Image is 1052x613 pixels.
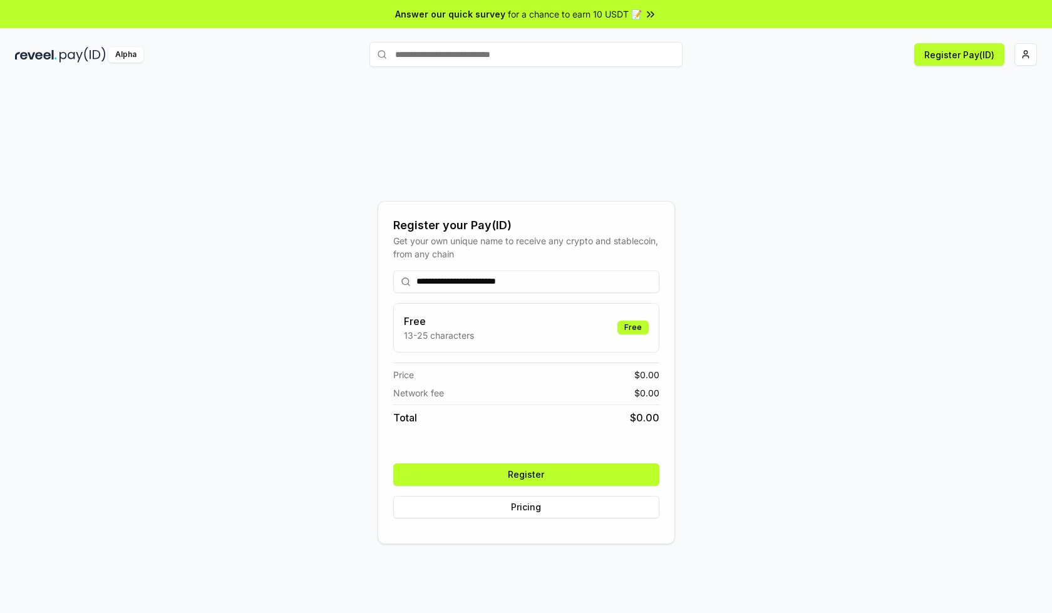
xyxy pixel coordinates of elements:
h3: Free [404,314,474,329]
span: Total [393,410,417,425]
img: pay_id [59,47,106,63]
div: Get your own unique name to receive any crypto and stablecoin, from any chain [393,234,659,260]
button: Pricing [393,496,659,518]
button: Register [393,463,659,486]
img: reveel_dark [15,47,57,63]
button: Register Pay(ID) [914,43,1004,66]
span: for a chance to earn 10 USDT 📝 [508,8,642,21]
span: Answer our quick survey [395,8,505,21]
div: Alpha [108,47,143,63]
span: $ 0.00 [634,368,659,381]
span: $ 0.00 [634,386,659,399]
p: 13-25 characters [404,329,474,342]
span: Network fee [393,386,444,399]
div: Free [617,321,649,334]
span: Price [393,368,414,381]
div: Register your Pay(ID) [393,217,659,234]
span: $ 0.00 [630,410,659,425]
